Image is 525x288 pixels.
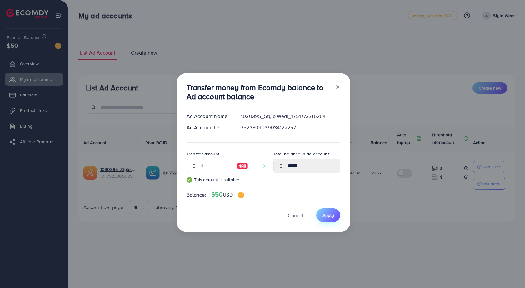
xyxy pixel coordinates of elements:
label: Transfer amount [187,151,219,157]
iframe: Chat [498,260,520,283]
small: This amount is suitable [187,177,253,183]
span: Apply [322,212,334,218]
h3: Transfer money from Ecomdy balance to Ad account balance [187,83,330,101]
div: 1030395_Stylo Wear_1751773316264 [236,113,345,120]
div: Ad Account ID [182,124,236,131]
span: Balance: [187,191,206,198]
button: Apply [316,208,340,222]
h4: $50 [211,191,244,198]
div: 7523809039034122257 [236,124,345,131]
span: USD [223,191,232,198]
img: image [237,162,248,170]
button: Cancel [280,208,311,222]
img: image [238,192,244,198]
label: Total balance in ad account [273,151,329,157]
span: Cancel [288,212,303,219]
img: guide [187,177,192,183]
div: Ad Account Name [182,113,236,120]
